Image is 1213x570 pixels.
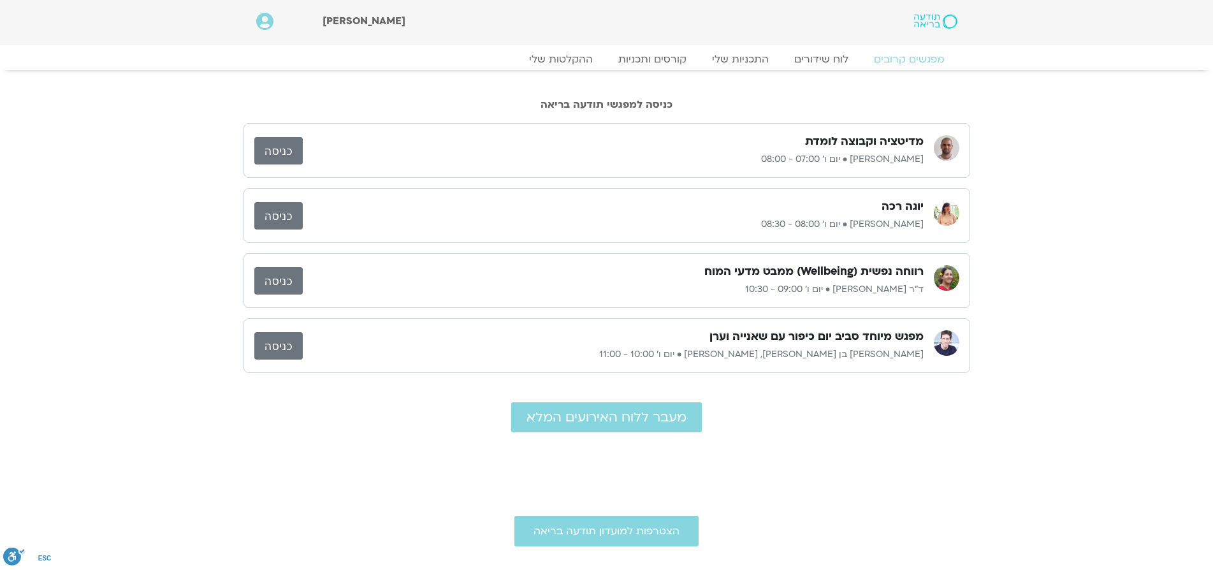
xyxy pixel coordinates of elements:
[256,53,957,66] nav: Menu
[511,402,702,432] a: מעבר ללוח האירועים המלא
[527,410,686,425] span: מעבר ללוח האירועים המלא
[254,137,303,164] a: כניסה
[254,332,303,360] a: כניסה
[534,525,679,537] span: הצטרפות למועדון תודעה בריאה
[323,14,405,28] span: [PERSON_NAME]
[254,267,303,295] a: כניסה
[303,152,924,167] p: [PERSON_NAME] • יום ו׳ 07:00 - 08:00
[699,53,781,66] a: התכניות שלי
[934,135,959,161] img: דקל קנטי
[243,99,970,110] h2: כניסה למפגשי תודעה בריאה
[709,329,924,344] h3: מפגש מיוחד סביב יום כיפור עם שאנייה וערן
[606,53,699,66] a: קורסים ותכניות
[882,199,924,214] h3: יוגה רכה
[704,264,924,279] h3: רווחה נפשית (Wellbeing) ממבט מדעי המוח
[254,202,303,230] a: כניסה
[805,134,924,149] h3: מדיטציה וקבוצה לומדת
[781,53,861,66] a: לוח שידורים
[303,347,924,362] p: [PERSON_NAME] בן [PERSON_NAME], [PERSON_NAME] • יום ו׳ 10:00 - 11:00
[516,53,606,66] a: ההקלטות שלי
[934,200,959,226] img: ענת מיכאליס
[934,330,959,356] img: שאנייה כהן בן חיים, ערן טייכר
[514,516,699,546] a: הצטרפות למועדון תודעה בריאה
[303,282,924,297] p: ד"ר [PERSON_NAME] • יום ו׳ 09:00 - 10:30
[934,265,959,291] img: ד"ר נועה אלבלדה
[861,53,957,66] a: מפגשים קרובים
[303,217,924,232] p: [PERSON_NAME] • יום ו׳ 08:00 - 08:30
